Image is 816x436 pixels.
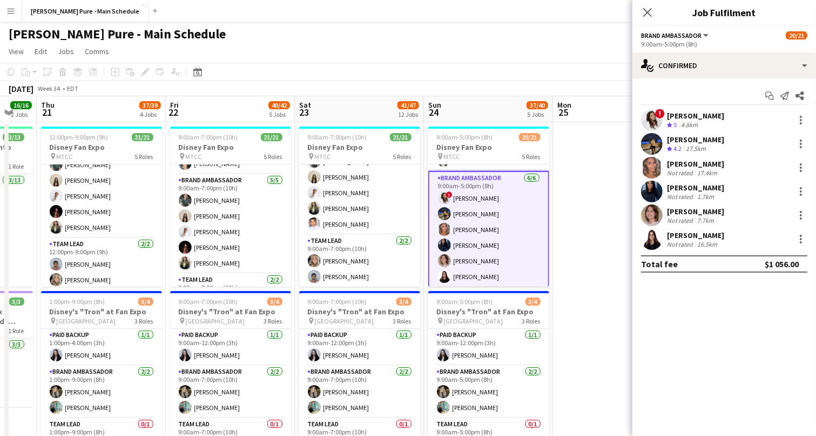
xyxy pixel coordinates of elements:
[396,298,412,306] span: 3/4
[308,298,367,306] span: 9:00am-7:00pm (10h)
[39,106,55,118] span: 21
[667,183,724,193] div: [PERSON_NAME]
[299,235,420,287] app-card-role: Team Lead2/29:00am-7:00pm (10h)[PERSON_NAME][PERSON_NAME]
[437,298,493,306] span: 9:00am-5:00pm (8h)
[522,153,541,161] span: 5 Roles
[85,47,109,56] span: Comms
[397,101,419,109] span: 41/47
[667,216,695,224] div: Not rated
[525,298,541,306] span: 3/4
[9,47,24,56] span: View
[170,366,291,418] app-card-role: Brand Ambassador2/29:00am-7:00pm (10h)[PERSON_NAME][PERSON_NAME]
[22,1,149,22] button: [PERSON_NAME] Pure - Main Schedule
[269,110,289,118] div: 5 Jobs
[299,135,420,235] app-card-role: Brand Ambassador5/59:00am-7:00pm (10h)[PERSON_NAME][PERSON_NAME][PERSON_NAME][PERSON_NAME][PERSON...
[57,153,73,161] span: MTCC
[444,153,460,161] span: MTCC
[298,106,311,118] span: 23
[139,101,161,109] span: 37/39
[264,317,282,325] span: 3 Roles
[427,106,441,118] span: 24
[641,259,678,269] div: Total fee
[179,298,238,306] span: 9:00am-7:00pm (10h)
[428,307,549,316] h3: Disney's "Tron" at Fan Expo
[786,31,807,39] span: 20/21
[428,100,441,110] span: Sun
[41,238,162,290] app-card-role: Team Lead2/212:00pm-9:00pm (9h)[PERSON_NAME][PERSON_NAME]
[667,111,724,121] div: [PERSON_NAME]
[35,47,47,56] span: Edit
[673,121,677,129] span: 5
[10,101,32,109] span: 16/16
[390,133,412,141] span: 21/21
[557,100,571,110] span: Mon
[308,133,367,141] span: 9:00am-7:00pm (10h)
[667,169,695,177] div: Not rated
[80,44,113,58] a: Comms
[667,240,695,248] div: Not rated
[428,142,549,152] h3: Disney Fan Expo
[170,127,291,287] app-job-card: 9:00am-7:00pm (10h)21/21Disney Fan Expo MTCC5 Roles[PERSON_NAME][PERSON_NAME][PERSON_NAME]Brand A...
[41,307,162,316] h3: Disney's "Tron" at Fan Expo
[673,144,682,153] span: 4.2
[695,169,719,177] div: 17.4km
[41,366,162,418] app-card-role: Brand Ambassador2/21:00pm-9:00pm (8h)[PERSON_NAME][PERSON_NAME]
[264,153,282,161] span: 5 Roles
[3,133,24,141] span: 13/13
[58,47,74,56] span: Jobs
[186,317,245,325] span: [GEOGRAPHIC_DATA]
[444,317,503,325] span: [GEOGRAPHIC_DATA]
[9,327,24,335] span: 1 Role
[527,101,548,109] span: 37/40
[393,153,412,161] span: 5 Roles
[41,142,162,152] h3: Disney Fan Expo
[667,135,724,144] div: [PERSON_NAME]
[437,133,493,141] span: 9:00am-5:00pm (8h)
[632,52,816,78] div: Confirmed
[641,31,702,39] span: Brand Ambassador
[695,216,716,224] div: 7.7km
[667,159,724,169] div: [PERSON_NAME]
[695,240,719,248] div: 16.5km
[41,138,162,238] app-card-role: Brand Ambassador5/512:00pm-9:00pm (9h)[PERSON_NAME][PERSON_NAME][PERSON_NAME][PERSON_NAME][PERSON...
[135,153,153,161] span: 5 Roles
[641,40,807,48] div: 9:00am-5:00pm (8h)
[684,144,708,154] div: 17.5km
[315,317,374,325] span: [GEOGRAPHIC_DATA]
[9,26,226,42] h1: [PERSON_NAME] Pure - Main Schedule
[428,366,549,418] app-card-role: Brand Ambassador2/29:00am-5:00pm (8h)[PERSON_NAME][PERSON_NAME]
[527,110,548,118] div: 5 Jobs
[299,307,420,316] h3: Disney's "Tron" at Fan Expo
[36,84,63,93] span: Week 34
[267,298,282,306] span: 3/4
[9,298,24,306] span: 3/3
[67,84,78,93] div: EDT
[41,127,162,287] app-job-card: 12:00pm-9:00pm (9h)21/21Disney Fan Expo MTCC5 Roles[PERSON_NAME]Brand Ambassador5/512:00pm-9:00pm...
[9,83,33,94] div: [DATE]
[138,298,153,306] span: 3/4
[132,133,153,141] span: 21/21
[667,230,724,240] div: [PERSON_NAME]
[679,121,700,130] div: 4.8km
[428,127,549,287] app-job-card: 9:00am-5:00pm (8h)20/21Disney Fan Expo MTCC5 Roles[PERSON_NAME][PERSON_NAME][PERSON_NAME]Brand Am...
[170,100,179,110] span: Fri
[428,171,549,288] app-card-role: Brand Ambassador6/69:00am-5:00pm (8h)![PERSON_NAME][PERSON_NAME][PERSON_NAME][PERSON_NAME][PERSON...
[179,133,238,141] span: 9:00am-7:00pm (10h)
[140,110,160,118] div: 4 Jobs
[53,44,78,58] a: Jobs
[170,329,291,366] app-card-role: Paid Backup1/19:00am-12:00pm (3h)[PERSON_NAME]
[170,142,291,152] h3: Disney Fan Expo
[50,298,105,306] span: 1:00pm-9:00pm (8h)
[168,106,179,118] span: 22
[655,109,665,118] span: !
[299,127,420,287] div: 9:00am-7:00pm (10h)21/21Disney Fan Expo MTCC5 Roles[PERSON_NAME]Brand Ambassador5/59:00am-7:00pm ...
[446,191,453,198] span: !
[393,317,412,325] span: 3 Roles
[135,317,153,325] span: 3 Roles
[667,193,695,201] div: Not rated
[11,110,31,118] div: 2 Jobs
[667,207,724,216] div: [PERSON_NAME]
[261,133,282,141] span: 21/21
